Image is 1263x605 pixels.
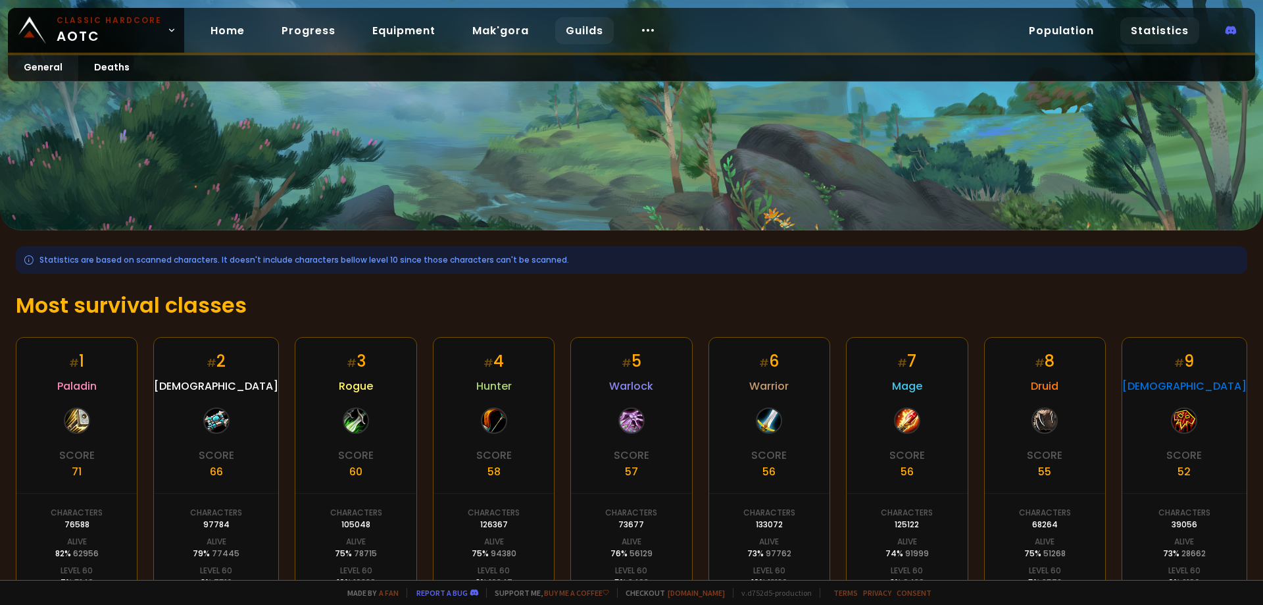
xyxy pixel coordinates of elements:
span: 56129 [630,548,653,559]
div: Score [751,447,787,463]
span: 78715 [354,548,377,559]
div: Characters [190,507,242,519]
div: 68264 [1032,519,1058,531]
div: 58 [487,463,501,480]
div: 6 [759,350,779,373]
div: Level 60 [753,565,785,577]
span: Hunter [476,378,512,394]
div: Level 60 [340,565,372,577]
div: Level 60 [478,565,510,577]
div: Alive [622,536,641,548]
div: 125122 [895,519,919,531]
a: Buy me a coffee [544,588,609,598]
div: 7 [897,350,916,373]
a: Population [1018,17,1104,44]
div: Score [476,447,512,463]
small: # [347,355,357,371]
div: Characters [1158,507,1210,519]
div: 56 [762,463,776,480]
div: Alive [207,536,226,548]
div: 60 [349,463,362,480]
div: 39056 [1172,519,1197,531]
a: Statistics [1120,17,1199,44]
a: Home [200,17,255,44]
h1: Most survival classes [16,290,1247,321]
div: 5 % [614,577,649,589]
div: Score [1166,447,1202,463]
div: Characters [51,507,103,519]
div: 57 [625,463,638,480]
span: [DEMOGRAPHIC_DATA] [1122,378,1247,394]
span: 62956 [73,548,99,559]
a: Consent [897,588,931,598]
span: 77445 [212,548,239,559]
div: Level 60 [61,565,93,577]
div: 74 % [885,548,929,560]
div: 8 % [201,577,232,589]
span: 3578 [1042,577,1062,588]
div: Alive [484,536,504,548]
div: 126367 [480,519,508,531]
div: 3 [347,350,366,373]
div: Alive [346,536,366,548]
div: 76588 [64,519,89,531]
span: 94380 [491,548,516,559]
span: 10889 [353,577,376,588]
div: 75 % [335,548,377,560]
div: 5 % [1028,577,1062,589]
div: 4 [483,350,504,373]
div: Score [614,447,649,463]
span: Mage [892,378,922,394]
div: 73 % [747,548,791,560]
div: 7 % [61,577,93,589]
div: Score [59,447,95,463]
span: Druid [1031,378,1058,394]
a: Terms [833,588,858,598]
div: Characters [743,507,795,519]
small: # [483,355,493,371]
div: 9 [1174,350,1194,373]
span: 5149 [74,577,93,588]
span: 9439 [903,577,924,588]
div: 76 % [610,548,653,560]
a: Privacy [863,588,891,598]
div: Alive [1035,536,1054,548]
a: Progress [271,17,346,44]
div: Statistics are based on scanned characters. It doesn't include characters bellow level 10 since t... [16,246,1247,274]
a: Classic HardcoreAOTC [8,8,184,53]
div: Alive [897,536,917,548]
div: Alive [67,536,87,548]
div: 5 [622,350,641,373]
div: 66 [210,463,223,480]
div: Level 60 [1168,565,1201,577]
span: Rogue [339,378,373,394]
small: Classic Hardcore [57,14,162,26]
div: Score [1027,447,1062,463]
span: Checkout [617,588,725,598]
span: 7516 [214,577,232,588]
div: Score [338,447,374,463]
small: # [622,355,631,371]
span: AOTC [57,14,162,46]
div: Characters [468,507,520,519]
small: # [759,355,769,371]
a: Equipment [362,17,446,44]
div: 73677 [618,519,644,531]
a: a fan [379,588,399,598]
span: [DEMOGRAPHIC_DATA] [154,378,278,394]
div: 2 [207,350,226,373]
a: Deaths [78,55,145,81]
div: Level 60 [200,565,232,577]
span: Warlock [609,378,653,394]
span: Paladin [57,378,97,394]
span: v. d752d5 - production [733,588,812,598]
div: 6 % [1168,577,1200,589]
small: # [1035,355,1045,371]
div: Level 60 [615,565,647,577]
div: Level 60 [1029,565,1061,577]
div: Level 60 [891,565,923,577]
small: # [897,355,907,371]
a: Guilds [555,17,614,44]
span: 10347 [489,577,512,588]
div: Score [889,447,925,463]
